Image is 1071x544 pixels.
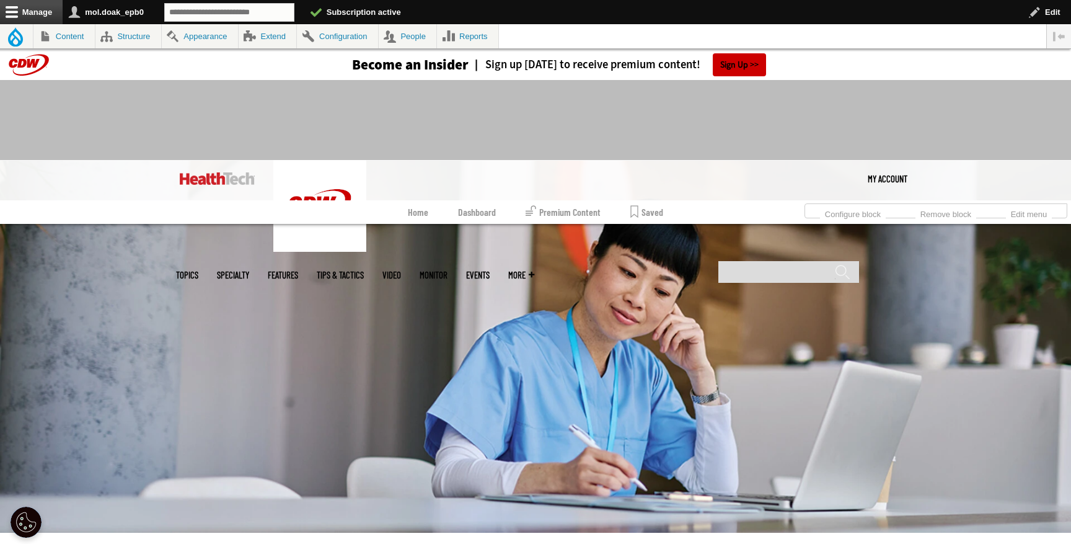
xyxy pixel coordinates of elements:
a: Home [408,200,428,224]
a: Saved [630,200,663,224]
div: Cookie Settings [11,507,42,538]
span: More [508,270,534,280]
a: MonITor [420,270,447,280]
a: Edit menu [1006,206,1052,220]
a: Sign Up [713,53,766,76]
a: Reports [437,24,498,48]
span: Specialty [217,270,249,280]
a: People [379,24,437,48]
a: Events [466,270,490,280]
a: Video [382,270,401,280]
a: Tips & Tactics [317,270,364,280]
div: User menu [868,160,907,197]
a: Appearance [162,24,238,48]
a: My Account [868,160,907,197]
button: Open Preferences [11,507,42,538]
img: Home [180,172,255,185]
a: Premium Content [526,200,601,224]
a: Configure block [820,206,886,220]
img: Home [273,160,366,252]
a: Become an Insider [306,58,469,72]
a: Remove block [915,206,976,220]
button: Vertical orientation [1047,24,1071,48]
a: Dashboard [458,200,496,224]
a: Configuration [297,24,377,48]
a: Content [33,24,95,48]
h3: Become an Insider [352,58,469,72]
span: Topics [176,270,198,280]
a: Features [268,270,298,280]
a: Sign up [DATE] to receive premium content! [469,59,700,71]
a: CDW [273,242,366,255]
a: Structure [95,24,161,48]
a: Extend [239,24,297,48]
